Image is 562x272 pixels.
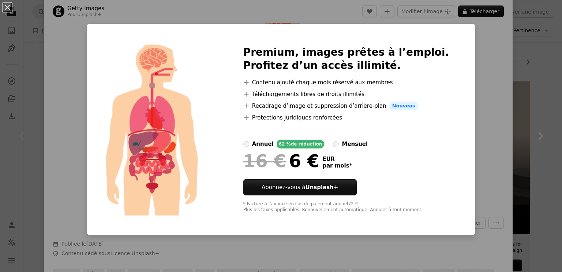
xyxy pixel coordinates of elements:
[342,140,368,148] div: mensuel
[243,78,449,87] li: Contenu ajouté chaque mois réservé aux membres
[243,179,357,195] button: Abonnez-vous àUnsplash+
[243,151,286,170] span: 16 €
[333,141,339,147] input: mensuel
[243,113,449,122] li: Protections juridiques renforcées
[305,184,338,191] strong: Unsplash+
[322,162,352,169] span: par mois *
[243,102,449,110] li: Recadrage d’image et suppression d’arrière-plan
[322,156,352,162] span: EUR
[277,140,325,148] div: 62 % de réduction
[243,141,249,147] input: annuel62 %de réduction
[243,201,449,213] div: * Facturé à l’avance en cas de paiement annuel 72 € Plus les taxes applicables. Renouvellement au...
[243,90,449,99] li: Téléchargements libres de droits illimités
[389,102,419,110] span: Nouveau
[243,151,319,170] div: 6 €
[87,24,217,235] img: premium_vector-1682310744479-009b236b1958
[243,46,449,72] h2: Premium, images prêtes à l’emploi. Profitez d’un accès illimité.
[252,140,274,148] div: annuel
